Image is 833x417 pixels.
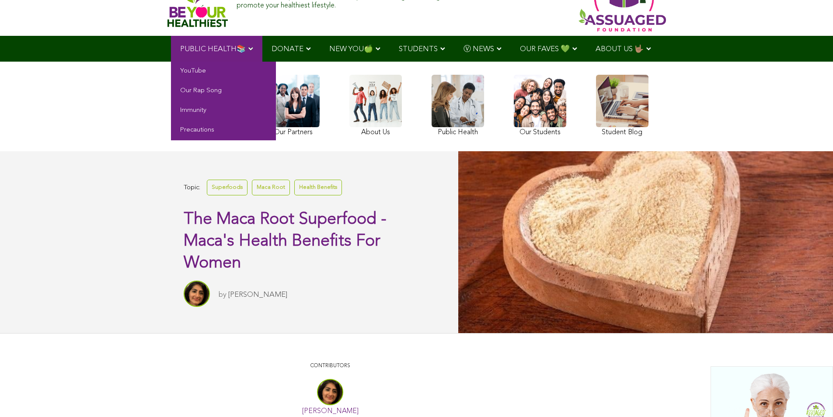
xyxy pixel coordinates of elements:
[252,180,290,195] a: Maca Root
[329,45,373,53] span: NEW YOU🍏
[789,375,833,417] iframe: Chat Widget
[272,45,303,53] span: DONATE
[596,45,644,53] span: ABOUT US 🤟🏽
[171,81,276,101] a: Our Rap Song
[167,36,666,62] div: Navigation Menu
[184,211,387,271] span: The Maca Root Superfood - Maca's Health Benefits For Women
[228,291,287,299] a: [PERSON_NAME]
[171,121,276,140] a: Precautions
[184,281,210,307] img: Sitara Darvish
[520,45,570,53] span: OUR FAVES 💚
[188,362,472,370] p: CONTRIBUTORS
[302,408,359,415] a: [PERSON_NAME]
[184,182,200,194] span: Topic:
[399,45,438,53] span: STUDENTS
[207,180,247,195] a: Superfoods
[180,45,246,53] span: PUBLIC HEALTH📚
[294,180,342,195] a: Health Benefits
[464,45,494,53] span: Ⓥ NEWS
[171,101,276,121] a: Immunity
[171,62,276,81] a: YouTube
[219,291,227,299] span: by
